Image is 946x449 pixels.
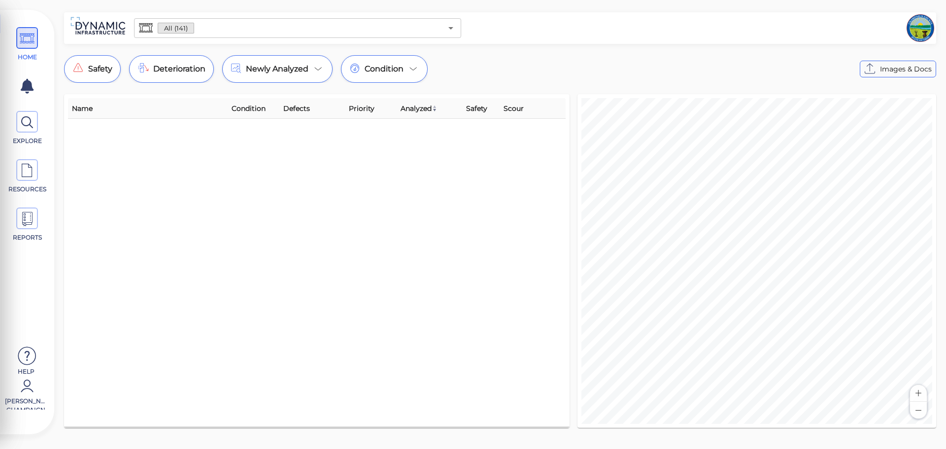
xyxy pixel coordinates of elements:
span: EXPLORE [6,137,48,145]
span: Scour [504,103,524,114]
span: Safety [88,63,112,75]
span: Help [5,367,47,375]
span: REPORTS [6,233,48,242]
span: [PERSON_NAME] Champaign [GEOGRAPHIC_DATA] [5,397,47,410]
span: Newly Analyzed [246,63,308,75]
a: RESOURCES [5,159,49,194]
span: Analyzed [401,103,438,114]
span: Name [72,103,93,114]
a: REPORTS [5,207,49,242]
span: Safety [466,103,487,114]
button: Zoom in [910,385,927,402]
span: Images & Docs [880,63,932,75]
a: HOME [5,27,49,62]
canvas: Map [581,98,932,424]
span: HOME [6,53,48,62]
iframe: Chat [904,405,939,442]
span: Defects [283,103,310,114]
a: EXPLORE [5,111,49,145]
span: Deterioration [153,63,205,75]
span: All (141) [158,24,194,33]
span: RESOURCES [6,185,48,194]
img: sort_z_to_a [432,105,438,111]
button: Images & Docs [860,61,936,77]
span: Condition [365,63,404,75]
button: Zoom out [910,402,927,418]
button: Open [444,21,458,35]
span: Condition [232,103,266,114]
span: Priority [349,103,374,114]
